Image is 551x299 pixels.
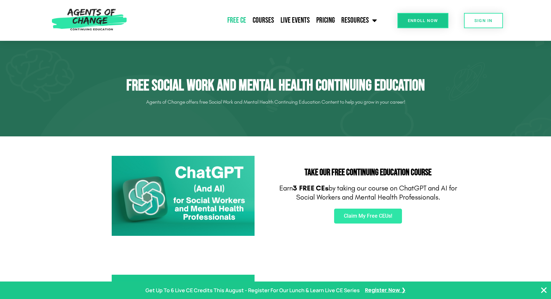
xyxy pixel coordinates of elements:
span: Claim My Free CEUs! [344,213,392,219]
span: SIGN IN [474,18,493,23]
a: Register Now ❯ [365,286,406,295]
a: Courses [249,12,277,29]
p: Earn by taking our course on ChatGPT and AI for Social Workers and Mental Health Professionals. [279,184,457,202]
h1: Free Social Work and Mental Health Continuing Education [94,76,457,95]
nav: Menu [130,12,380,29]
a: Resources [338,12,380,29]
a: Live Events [277,12,313,29]
b: 3 FREE CEs [293,184,329,192]
a: Enroll Now [397,13,448,28]
button: Close Banner [540,286,548,294]
a: SIGN IN [464,13,503,28]
span: Enroll Now [408,18,438,23]
p: Agents of Change offers free Social Work and Mental Health Continuing Education Content to help y... [94,97,457,107]
p: Get Up To 6 Live CE Credits This August - Register For Our Lunch & Learn Live CE Series [145,286,360,295]
a: Pricing [313,12,338,29]
a: Claim My Free CEUs! [334,209,402,224]
h2: Take Our FREE Continuing Education Course [279,168,457,177]
a: Free CE [224,12,249,29]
